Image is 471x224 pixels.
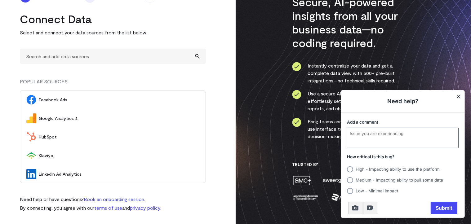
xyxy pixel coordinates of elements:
[20,78,206,90] div: POPULAR SOURCES
[292,175,312,186] img: amc-0b11a8f1.png
[292,118,301,127] img: ico-check-circle-4b19435c.svg
[39,171,199,177] span: LinkedIn Ad Analytics
[292,62,415,84] li: Instantly centralize your data and get a complete data view with 500+ pre-built integrations—no t...
[26,113,36,123] img: Google Analytics 4
[39,134,199,140] span: HubSpot
[26,151,36,160] img: Klaviyo
[292,118,415,140] li: Bring teams and data together in one easy-to-use interface to increase efficiency and optimize de...
[94,205,122,211] a: terms of use
[292,62,301,71] img: ico-check-circle-4b19435c.svg
[39,97,199,103] span: Facebook Ads
[20,12,206,26] h2: Connect Data
[26,169,36,179] img: LinkedIn Ad Analytics
[292,90,415,112] li: Use a secure AI-powered platform to effortlessly set goals, build and automate reports, and chat ...
[20,195,161,203] p: Need help or have questions?
[39,152,199,159] span: Klaviyo
[130,205,161,211] a: privacy policy.
[20,29,206,36] p: Select and connect your data sources from the list below.
[20,49,206,64] input: Search and add data sources
[84,196,145,202] a: Book an onboarding session.
[292,192,319,203] img: amnh-5afada46.png
[322,175,353,186] img: sweetgreen-1d1fb32c.png
[26,95,36,105] img: Facebook Ads
[39,115,199,121] span: Google Analytics 4
[292,90,301,99] img: ico-check-circle-4b19435c.svg
[292,162,415,167] h3: Trusted By
[331,192,352,203] img: pfizer-e137f5fc.png
[20,204,161,212] p: By connecting, you agree with our and
[26,132,36,142] img: HubSpot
